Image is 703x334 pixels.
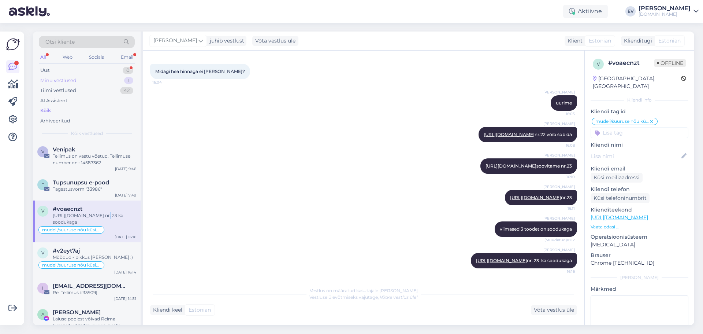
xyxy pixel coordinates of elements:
[189,306,211,314] span: Estonian
[40,87,76,94] div: Tiimi vestlused
[252,36,298,46] div: Võta vestlus üle
[42,228,101,232] span: mudeli/suuruse nõu küsimine
[40,77,77,84] div: Minu vestlused
[53,186,136,192] div: Tagastusvorm "33986"
[591,165,688,173] p: Kliendi email
[543,247,575,253] span: [PERSON_NAME]
[152,80,180,85] span: 16:04
[543,121,575,126] span: [PERSON_NAME]
[621,37,652,45] div: Klienditugi
[39,52,47,62] div: All
[71,130,103,137] span: Kõik vestlused
[40,97,67,104] div: AI Assistent
[639,5,691,11] div: [PERSON_NAME]
[591,186,688,193] p: Kliendi telefon
[53,179,109,186] span: Tupsunupsu e-pood
[486,163,536,169] a: [URL][DOMAIN_NAME]
[531,305,577,315] div: Võta vestlus üle
[115,166,136,172] div: [DATE] 9:46
[115,234,136,240] div: [DATE] 16:16
[654,59,686,67] span: Offline
[61,52,74,62] div: Web
[591,224,688,230] p: Vaata edasi ...
[41,312,45,317] span: A
[591,152,680,160] input: Lisa nimi
[547,174,575,180] span: 16:10
[42,263,101,267] span: mudeli/suuruse nõu küsimine
[155,69,245,74] span: Midagi hea hinnaga ei [PERSON_NAME]?
[115,192,136,198] div: [DATE] 7:49
[547,206,575,211] span: 16:11
[41,149,44,154] span: V
[591,259,688,267] p: Chrome [TECHNICAL_ID]
[53,206,82,212] span: #voaecnzt
[53,283,129,289] span: ieva.gustaite@gmail.com
[476,258,572,263] span: nr. 23 ka soodukaga
[119,52,135,62] div: Email
[153,37,197,45] span: [PERSON_NAME]
[53,153,136,166] div: Tellimus on vastu võetud. Tellimuse number on:: 14587362
[123,67,133,74] div: 0
[88,52,105,62] div: Socials
[591,241,688,249] p: [MEDICAL_DATA]
[556,100,572,106] span: uurime
[591,127,688,138] input: Lisa tag
[310,288,418,293] span: Vestlus on määratud kasutajale [PERSON_NAME]
[625,6,636,16] div: EV
[543,153,575,158] span: [PERSON_NAME]
[591,206,688,214] p: Klienditeekond
[40,107,51,114] div: Kõik
[510,195,561,200] a: [URL][DOMAIN_NAME]
[378,294,418,300] i: „Võtke vestlus üle”
[608,59,654,67] div: # voaecnzt
[591,285,688,293] p: Märkmed
[41,208,44,214] span: v
[207,37,244,45] div: juhib vestlust
[563,5,608,18] div: Aktiivne
[53,247,80,254] span: #v2eyt7aj
[597,61,600,67] span: v
[591,141,688,149] p: Kliendi nimi
[591,233,688,241] p: Operatsioonisüsteem
[639,5,699,17] a: [PERSON_NAME][DOMAIN_NAME]
[53,316,136,329] div: Laiuse poolest võivad Reima kummikud täitsa minna, peate proovima
[500,226,572,232] span: viimased 3 toodet on soodukaga
[591,173,643,183] div: Küsi meiliaadressi
[309,294,418,300] span: Vestluse ülevõtmiseks vajutage
[120,87,133,94] div: 42
[510,195,572,200] span: nr.23
[544,237,575,243] span: (Muudetud) 16:12
[543,184,575,190] span: [PERSON_NAME]
[591,252,688,259] p: Brauser
[53,309,101,316] span: Annela Laumets
[53,212,136,225] div: [URL][DOMAIN_NAME] nr. 23 ka soodukaga
[42,285,44,291] span: i
[45,38,75,46] span: Otsi kliente
[484,132,572,137] span: nr.22 võib sobida
[639,11,691,17] div: [DOMAIN_NAME]
[42,182,44,187] span: T
[547,111,575,117] span: 16:05
[53,254,136,261] div: Mõõdud - pikkus [PERSON_NAME] :)
[124,77,133,84] div: 1
[543,89,575,95] span: [PERSON_NAME]
[486,163,572,169] span: soovitame nr.23
[589,37,611,45] span: Estonian
[595,119,649,124] span: mudeli/suuruse nõu küsimine
[593,75,681,90] div: [GEOGRAPHIC_DATA], [GEOGRAPHIC_DATA]
[53,289,136,296] div: Re: Tellimus #33909]
[658,37,681,45] span: Estonian
[591,193,650,203] div: Küsi telefoninumbrit
[476,258,527,263] a: [URL][DOMAIN_NAME]
[591,274,688,281] div: [PERSON_NAME]
[150,306,182,314] div: Kliendi keel
[41,250,44,256] span: v
[591,214,648,221] a: [URL][DOMAIN_NAME]
[6,37,20,51] img: Askly Logo
[565,37,583,45] div: Klient
[547,143,575,148] span: 16:08
[543,216,575,221] span: [PERSON_NAME]
[53,146,75,153] span: Venipak
[40,117,70,125] div: Arhiveeritud
[114,269,136,275] div: [DATE] 16:14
